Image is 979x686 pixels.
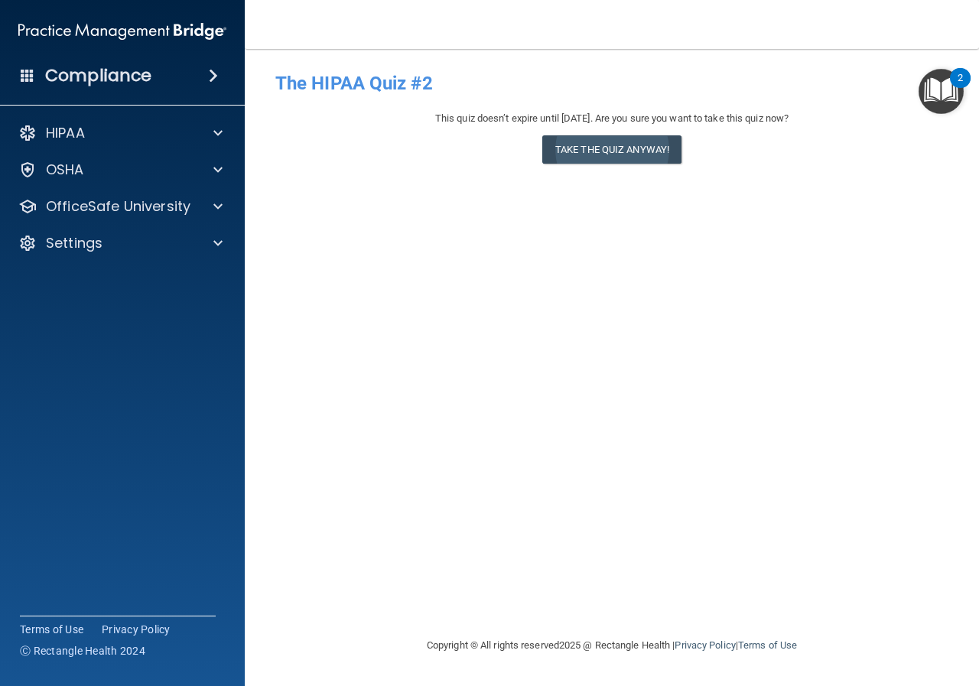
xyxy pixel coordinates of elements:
button: Open Resource Center, 2 new notifications [919,69,964,114]
p: Settings [46,234,102,252]
h4: The HIPAA Quiz #2 [275,73,948,93]
div: This quiz doesn’t expire until [DATE]. Are you sure you want to take this quiz now? [275,109,948,128]
button: Take the quiz anyway! [542,135,681,164]
img: PMB logo [18,16,226,47]
a: OSHA [18,161,223,179]
p: HIPAA [46,124,85,142]
h4: Compliance [45,65,151,86]
p: OfficeSafe University [46,197,190,216]
a: Settings [18,234,223,252]
a: OfficeSafe University [18,197,223,216]
p: OSHA [46,161,84,179]
div: 2 [958,78,963,98]
a: HIPAA [18,124,223,142]
div: Copyright © All rights reserved 2025 @ Rectangle Health | | [333,621,891,670]
a: Privacy Policy [675,639,735,651]
a: Privacy Policy [102,622,171,637]
a: Terms of Use [738,639,797,651]
span: Ⓒ Rectangle Health 2024 [20,643,145,658]
a: Terms of Use [20,622,83,637]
